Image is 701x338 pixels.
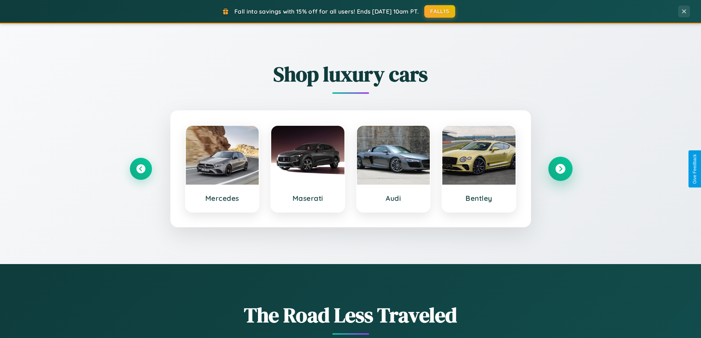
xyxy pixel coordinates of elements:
[450,194,508,203] h3: Bentley
[424,5,455,18] button: FALL15
[193,194,252,203] h3: Mercedes
[234,8,419,15] span: Fall into savings with 15% off for all users! Ends [DATE] 10am PT.
[130,301,571,329] h1: The Road Less Traveled
[279,194,337,203] h3: Maserati
[130,60,571,88] h2: Shop luxury cars
[364,194,423,203] h3: Audi
[692,154,697,184] div: Give Feedback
